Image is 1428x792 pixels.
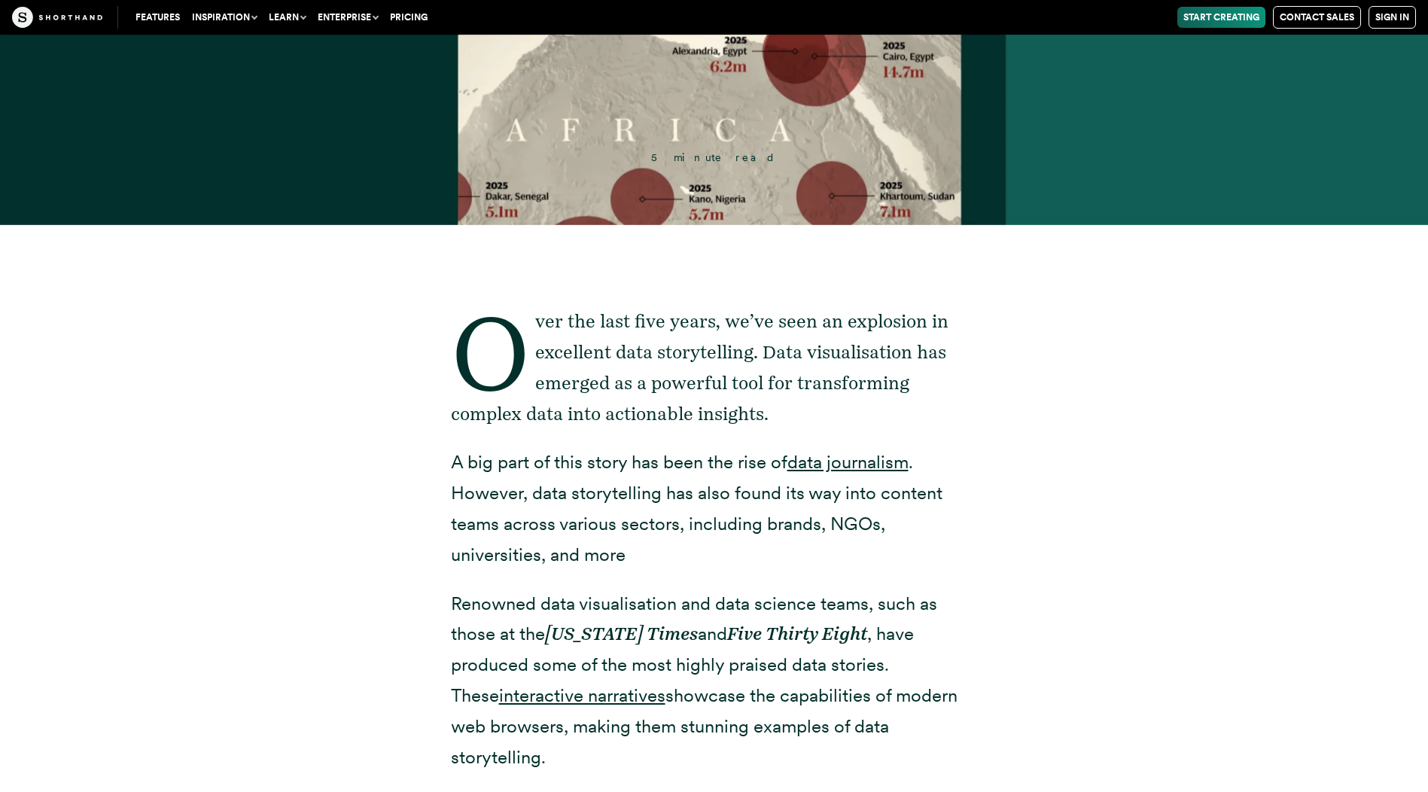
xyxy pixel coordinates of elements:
[727,623,867,644] em: Five Thirty Eight
[263,7,312,28] button: Learn
[1369,6,1416,29] a: Sign in
[451,589,978,773] p: Renowned data visualisation and data science teams, such as those at the and , have produced some...
[129,7,186,28] a: Features
[451,447,978,570] p: A big part of this story has been the rise of . However, data storytelling has also found its way...
[12,7,102,28] img: The Craft
[545,623,698,644] em: [US_STATE] Times
[1177,7,1265,28] a: Start Creating
[651,151,776,163] span: 5 minute read
[787,451,909,473] a: data journalism
[499,684,665,706] a: interactive narratives
[1273,6,1361,29] a: Contact Sales
[451,306,978,429] p: Over the last five years, we’ve seen an explosion in excellent data storytelling. Data visualisat...
[384,7,434,28] a: Pricing
[186,7,263,28] button: Inspiration
[312,7,384,28] button: Enterprise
